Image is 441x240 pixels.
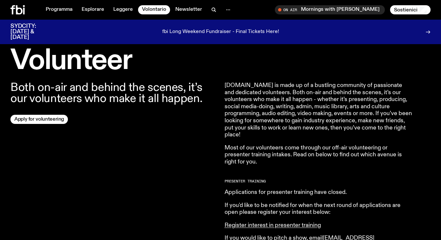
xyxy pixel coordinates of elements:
[109,5,137,14] a: Leggere
[225,145,413,166] p: Most of our volunteers come through our off-air volunteering or presenter training intakes. Read ...
[171,5,206,14] a: Newsletter
[275,5,385,14] button: On AirMornings with [PERSON_NAME]
[162,29,279,35] p: fbi Long Weekend Fundraiser - Final Tickets Here!
[10,82,217,104] p: Both on-air and behind the scenes, it’s our volunteers who make it all happen.
[225,189,413,196] p: Applications for presenter training have closed.
[138,5,170,14] a: Volontario
[78,5,108,14] a: Esplorare
[225,82,413,139] p: [DOMAIN_NAME] is made up of a bustling community of passionate and dedicated volunteers. Both on-...
[42,5,76,14] a: Programma
[10,48,217,74] h1: Volunteer
[390,5,431,14] button: Sostienici
[10,115,68,124] a: Apply for volunteering
[10,24,52,40] h3: SYDCITY: [DATE] & [DATE]
[225,180,413,183] h2: Presenter Training
[225,202,413,216] p: If you'd like to be notified for when the next round of applications are open please register you...
[225,222,321,228] a: Register interest in presenter training
[394,7,417,13] span: Sostienici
